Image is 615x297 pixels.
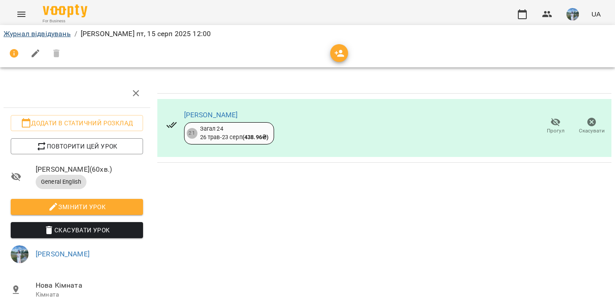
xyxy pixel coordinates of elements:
[4,29,71,38] a: Журнал відвідувань
[18,225,136,235] span: Скасувати Урок
[11,4,32,25] button: Menu
[200,125,269,141] div: Загал 24 26 трав - 23 серп
[18,202,136,212] span: Змінити урок
[566,8,579,21] img: 3f979565e2aa3bcdb2a545d14b16017a.jpg
[74,29,77,39] li: /
[11,199,143,215] button: Змінити урок
[242,134,268,140] b: ( 438.96 ₴ )
[547,127,565,135] span: Прогул
[187,128,197,139] div: 21
[4,29,611,39] nav: breadcrumb
[36,280,143,291] span: Нова Кімната
[36,178,86,186] span: General English
[18,141,136,152] span: Повторити цей урок
[588,6,604,22] button: UA
[11,115,143,131] button: Додати в статичний розклад
[11,245,29,263] img: 3f979565e2aa3bcdb2a545d14b16017a.jpg
[11,138,143,154] button: Повторити цей урок
[11,222,143,238] button: Скасувати Урок
[184,111,238,119] a: [PERSON_NAME]
[36,250,90,258] a: [PERSON_NAME]
[36,164,143,175] span: [PERSON_NAME] ( 60 хв. )
[591,9,601,19] span: UA
[579,127,605,135] span: Скасувати
[81,29,211,39] p: [PERSON_NAME] пт, 15 серп 2025 12:00
[574,114,610,139] button: Скасувати
[537,114,574,139] button: Прогул
[18,118,136,128] span: Додати в статичний розклад
[43,18,87,24] span: For Business
[43,4,87,17] img: Voopty Logo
